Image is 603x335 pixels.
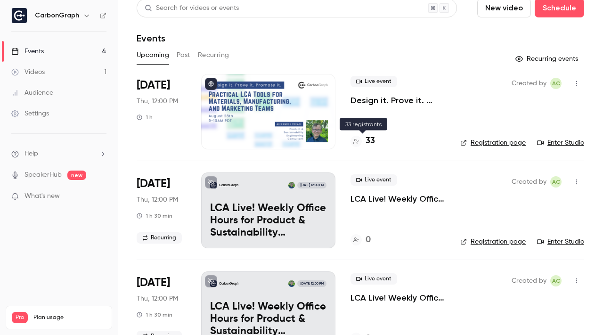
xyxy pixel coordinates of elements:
span: Live event [350,273,397,285]
span: Live event [350,174,397,186]
a: Enter Studio [537,138,584,147]
h4: 0 [366,234,371,246]
span: new [67,171,86,180]
p: CarbonGraph [219,281,238,286]
span: Help [24,149,38,159]
span: [DATE] [137,78,170,93]
button: Past [177,48,190,63]
a: 33 [350,135,375,147]
button: Recurring events [511,51,584,66]
a: SpeakerHub [24,170,62,180]
span: AC [552,176,560,188]
span: Alexander Crease [550,176,562,188]
img: Alexander Crease [288,280,295,287]
p: CarbonGraph [219,183,238,188]
span: Thu, 12:00 PM [137,97,178,106]
div: 1 h 30 min [137,212,172,220]
p: LCA Live! Weekly Office Hours for Product & Sustainability Innovators [210,203,326,239]
a: 0 [350,234,371,246]
span: AC [552,78,560,89]
a: Registration page [460,237,526,246]
span: [DATE] 12:00 PM [297,182,326,188]
span: Created by [512,176,546,188]
div: Videos [11,67,45,77]
span: Alexander Crease [550,275,562,286]
button: Upcoming [137,48,169,63]
h1: Events [137,33,165,44]
div: Audience [11,88,53,98]
span: [DATE] 12:00 PM [297,280,326,287]
div: Settings [11,109,49,118]
span: [DATE] [137,176,170,191]
button: Recurring [198,48,229,63]
span: Alexander Crease [550,78,562,89]
div: Events [11,47,44,56]
div: Search for videos or events [145,3,239,13]
li: help-dropdown-opener [11,149,106,159]
span: AC [552,275,560,286]
a: Enter Studio [537,237,584,246]
span: Thu, 12:00 PM [137,294,178,303]
span: What's new [24,191,60,201]
span: Plan usage [33,314,106,321]
div: 1 h 30 min [137,311,172,319]
img: Alexander Crease [288,182,295,188]
span: Created by [512,78,546,89]
a: Registration page [460,138,526,147]
span: Thu, 12:00 PM [137,195,178,204]
a: LCA Live! Weekly Office Hours for Product & Sustainability Innovators [350,292,445,303]
span: Live event [350,76,397,87]
div: 1 h [137,114,153,121]
iframe: Noticeable Trigger [95,192,106,201]
a: LCA Live! Weekly Office Hours for Product & Sustainability Innovators [350,193,445,204]
span: Pro [12,312,28,323]
span: [DATE] [137,275,170,290]
div: Sep 4 Thu, 9:00 AM (America/Los Angeles) [137,172,186,248]
h4: 33 [366,135,375,147]
div: Aug 28 Thu, 9:00 AM (America/Los Angeles) [137,74,186,149]
h6: CarbonGraph [35,11,79,20]
img: CarbonGraph [12,8,27,23]
span: Created by [512,275,546,286]
a: LCA Live! Weekly Office Hours for Product & Sustainability InnovatorsCarbonGraphAlexander Crease[... [201,172,335,248]
a: Design it. Prove it. Promote it: Practical LCA Tools for Materials, Manufacturing, and Marketing ... [350,95,445,106]
span: Recurring [137,232,182,244]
